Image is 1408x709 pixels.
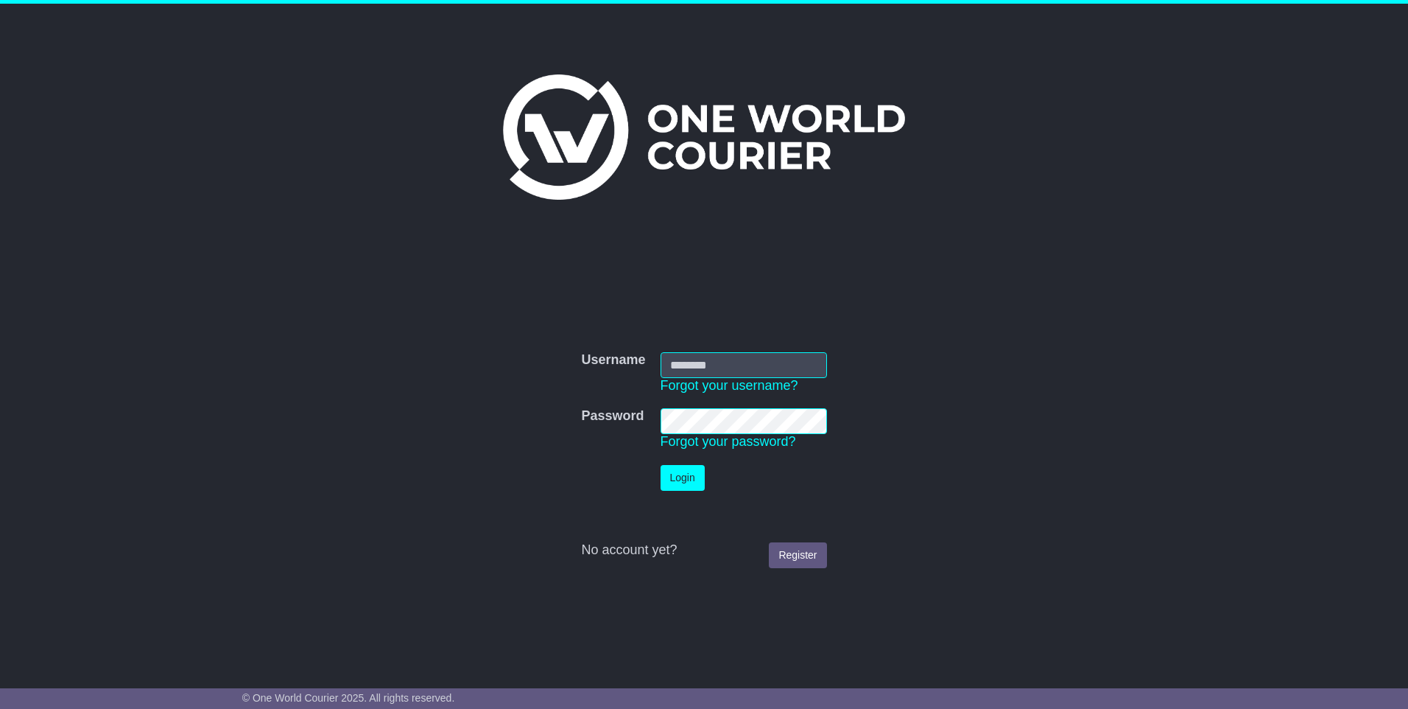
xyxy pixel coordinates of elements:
img: One World [503,74,905,200]
div: No account yet? [581,542,826,559]
button: Login [661,465,705,491]
span: © One World Courier 2025. All rights reserved. [242,692,455,704]
a: Register [769,542,826,568]
a: Forgot your username? [661,378,798,393]
label: Password [581,408,644,425]
label: Username [581,352,645,369]
a: Forgot your password? [661,434,796,449]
